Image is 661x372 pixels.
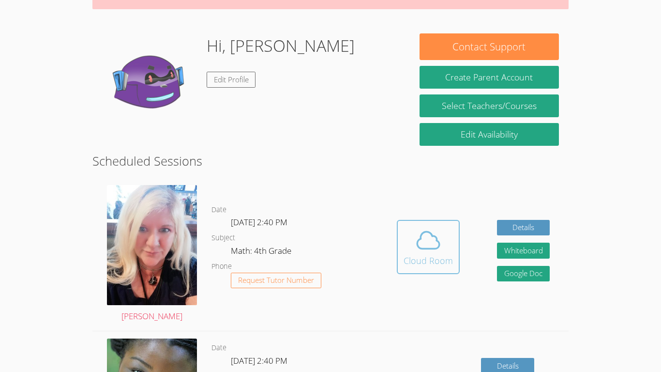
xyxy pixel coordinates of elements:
[231,273,321,289] button: Request Tutor Number
[211,204,226,216] dt: Date
[420,123,559,146] a: Edit Availability
[238,277,314,284] span: Request Tutor Number
[420,66,559,89] button: Create Parent Account
[207,72,256,88] a: Edit Profile
[420,33,559,60] button: Contact Support
[211,342,226,354] dt: Date
[397,220,460,274] button: Cloud Room
[231,217,287,228] span: [DATE] 2:40 PM
[107,185,197,305] img: Angela.jpg
[107,185,197,324] a: [PERSON_NAME]
[92,152,569,170] h2: Scheduled Sessions
[231,244,293,261] dd: Math: 4th Grade
[404,254,453,267] div: Cloud Room
[497,220,550,236] a: Details
[211,232,235,244] dt: Subject
[231,355,287,366] span: [DATE] 2:40 PM
[420,94,559,117] a: Select Teachers/Courses
[497,243,550,259] button: Whiteboard
[207,33,355,58] h1: Hi, [PERSON_NAME]
[497,266,550,282] a: Google Doc
[102,33,199,130] img: default.png
[211,261,232,273] dt: Phone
